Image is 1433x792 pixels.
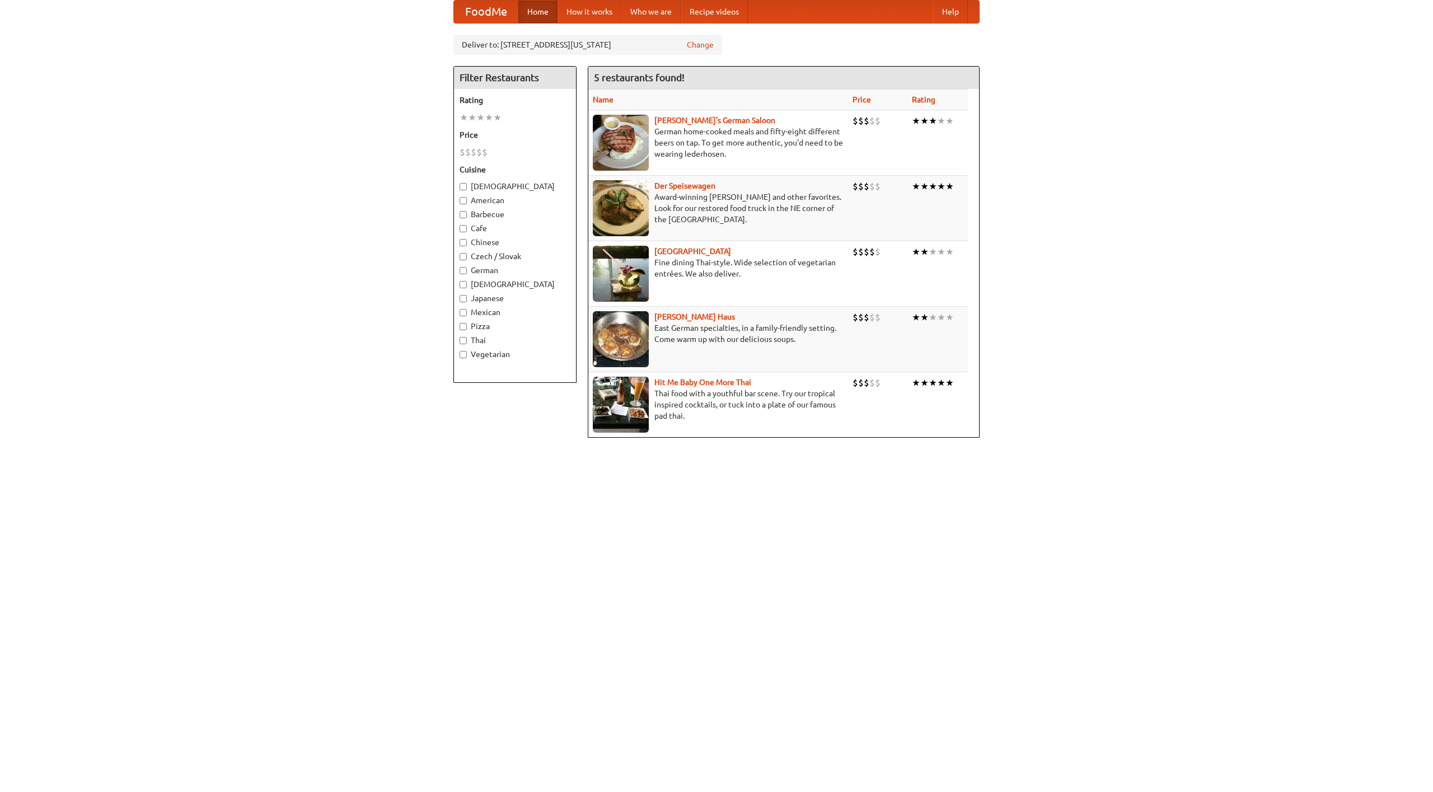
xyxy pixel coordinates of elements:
a: Der Speisewagen [654,181,715,190]
li: $ [465,146,471,158]
a: How it works [558,1,621,23]
input: Japanese [460,295,467,302]
li: $ [875,246,881,258]
h5: Price [460,129,570,140]
h5: Rating [460,95,570,106]
li: $ [875,115,881,127]
p: Fine dining Thai-style. Wide selection of vegetarian entrées. We also deliver. [593,257,844,279]
h5: Cuisine [460,164,570,175]
li: ★ [493,111,502,124]
label: Cafe [460,223,570,234]
img: esthers.jpg [593,115,649,171]
li: ★ [920,115,929,127]
li: $ [869,246,875,258]
li: ★ [929,311,937,324]
input: [DEMOGRAPHIC_DATA] [460,183,467,190]
li: $ [858,115,864,127]
li: $ [875,311,881,324]
label: German [460,265,570,276]
li: ★ [937,311,945,324]
input: [DEMOGRAPHIC_DATA] [460,281,467,288]
li: ★ [912,246,920,258]
li: ★ [920,311,929,324]
li: ★ [920,180,929,193]
li: $ [869,377,875,389]
a: Hit Me Baby One More Thai [654,378,751,387]
label: Barbecue [460,209,570,220]
li: ★ [468,111,476,124]
li: ★ [920,377,929,389]
img: speisewagen.jpg [593,180,649,236]
img: kohlhaus.jpg [593,311,649,367]
img: satay.jpg [593,246,649,302]
li: ★ [929,115,937,127]
input: Chinese [460,239,467,246]
li: $ [869,180,875,193]
input: Thai [460,337,467,344]
a: Rating [912,95,935,104]
li: $ [875,377,881,389]
label: [DEMOGRAPHIC_DATA] [460,279,570,290]
a: Name [593,95,614,104]
a: Change [687,39,714,50]
li: ★ [920,246,929,258]
a: Recipe videos [681,1,748,23]
li: $ [482,146,488,158]
li: ★ [945,246,954,258]
li: ★ [929,180,937,193]
input: Mexican [460,309,467,316]
li: $ [853,115,858,127]
li: ★ [476,111,485,124]
li: ★ [937,246,945,258]
label: American [460,195,570,206]
b: [GEOGRAPHIC_DATA] [654,247,731,256]
p: Thai food with a youthful bar scene. Try our tropical inspired cocktails, or tuck into a plate of... [593,388,844,421]
label: Thai [460,335,570,346]
li: $ [864,377,869,389]
p: Award-winning [PERSON_NAME] and other favorites. Look for our restored food truck in the NE corne... [593,191,844,225]
li: $ [460,146,465,158]
li: $ [869,115,875,127]
li: $ [858,180,864,193]
input: German [460,267,467,274]
label: Vegetarian [460,349,570,360]
input: American [460,197,467,204]
a: Home [518,1,558,23]
li: $ [853,377,858,389]
a: [PERSON_NAME]'s German Saloon [654,116,775,125]
li: $ [864,246,869,258]
li: $ [853,180,858,193]
img: babythai.jpg [593,377,649,433]
li: ★ [945,377,954,389]
li: $ [864,311,869,324]
label: Mexican [460,307,570,318]
a: [PERSON_NAME] Haus [654,312,735,321]
li: $ [471,146,476,158]
li: $ [858,246,864,258]
li: ★ [945,115,954,127]
a: Price [853,95,871,104]
a: FoodMe [454,1,518,23]
input: Czech / Slovak [460,253,467,260]
h4: Filter Restaurants [454,67,576,89]
ng-pluralize: 5 restaurants found! [594,72,685,83]
li: ★ [460,111,468,124]
li: $ [858,377,864,389]
li: ★ [945,180,954,193]
li: ★ [937,115,945,127]
li: ★ [912,311,920,324]
li: ★ [937,377,945,389]
li: ★ [937,180,945,193]
input: Pizza [460,323,467,330]
li: ★ [912,180,920,193]
li: $ [869,311,875,324]
li: $ [858,311,864,324]
li: $ [853,311,858,324]
p: East German specialties, in a family-friendly setting. Come warm up with our delicious soups. [593,322,844,345]
li: ★ [485,111,493,124]
label: [DEMOGRAPHIC_DATA] [460,181,570,192]
li: ★ [929,246,937,258]
a: Who we are [621,1,681,23]
li: ★ [945,311,954,324]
